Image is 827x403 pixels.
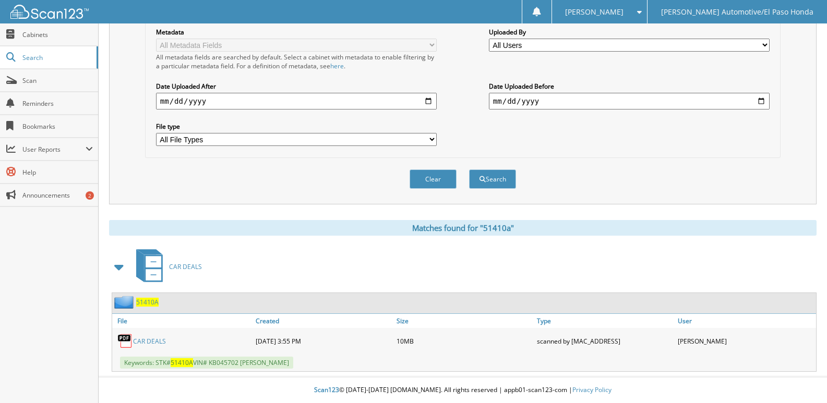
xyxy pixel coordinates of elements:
label: File type [156,122,437,131]
a: User [675,314,816,328]
a: Privacy Policy [572,385,612,394]
div: 10MB [394,331,535,351]
a: here [330,62,344,70]
a: File [112,314,253,328]
a: 51410A [136,298,159,307]
span: Bookmarks [22,122,93,131]
label: Metadata [156,28,437,36]
a: Created [253,314,394,328]
span: [PERSON_NAME] [565,9,624,15]
span: Help [22,168,93,177]
input: start [156,93,437,109]
span: [PERSON_NAME] Automotive/El Paso Honda [661,9,813,15]
a: Type [534,314,675,328]
label: Uploaded By [489,28,770,36]
a: Size [394,314,535,328]
img: folder2.png [114,296,136,309]
div: [DATE] 3:55 PM [253,331,394,351]
div: scanned by [MAC_ADDRESS] [534,331,675,351]
button: Search [469,169,516,189]
label: Date Uploaded Before [489,82,770,91]
div: 2 [86,191,94,200]
button: Clear [410,169,457,189]
input: end [489,93,770,109]
span: 51410A [171,358,193,367]
span: Cabinets [22,30,93,39]
a: CAR DEALS [130,246,202,287]
label: Date Uploaded After [156,82,437,91]
div: [PERSON_NAME] [675,331,816,351]
div: All metadata fields are searched by default. Select a cabinet with metadata to enable filtering b... [156,53,437,70]
div: Matches found for "51410a" [109,220,817,236]
span: Reminders [22,99,93,108]
span: Search [22,53,91,62]
img: scan123-logo-white.svg [10,5,89,19]
img: PDF.png [117,333,133,349]
div: © [DATE]-[DATE] [DOMAIN_NAME]. All rights reserved | appb01-scan123-com | [99,377,827,403]
span: Keywords: STK# VIN# KB045702 [PERSON_NAME] [120,357,293,369]
span: Scan123 [314,385,339,394]
span: CAR DEALS [169,262,202,271]
span: Scan [22,76,93,85]
a: CAR DEALS [133,337,166,346]
span: Announcements [22,191,93,200]
span: User Reports [22,145,86,154]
